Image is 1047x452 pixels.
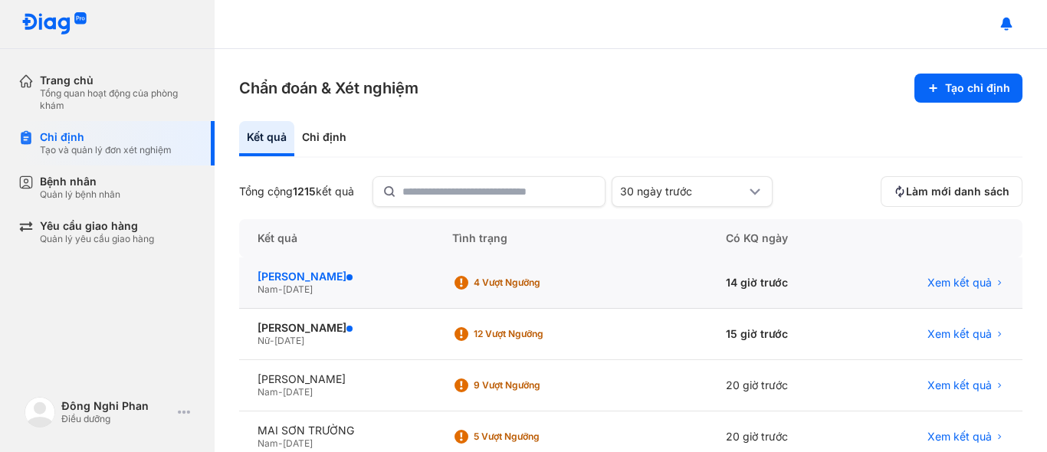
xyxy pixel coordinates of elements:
span: Nam [258,386,278,398]
div: Đông Nghi Phan [61,399,172,413]
div: Bệnh nhân [40,175,120,188]
div: Có KQ ngày [707,219,856,257]
div: Tình trạng [434,219,707,257]
span: Xem kết quả [927,276,992,290]
span: Xem kết quả [927,430,992,444]
div: Tổng quan hoạt động của phòng khám [40,87,196,112]
button: Làm mới danh sách [881,176,1022,207]
div: Điều dưỡng [61,413,172,425]
div: Kết quả [239,219,434,257]
span: [DATE] [274,335,304,346]
span: [DATE] [283,283,313,295]
span: Nam [258,437,278,449]
div: Quản lý bệnh nhân [40,188,120,201]
span: - [278,437,283,449]
div: Tổng cộng kết quả [239,185,354,198]
div: 20 giờ trước [707,360,856,411]
span: - [278,386,283,398]
div: 5 Vượt ngưỡng [474,431,596,443]
div: 14 giờ trước [707,257,856,309]
div: 15 giờ trước [707,309,856,360]
img: logo [21,12,87,36]
div: Quản lý yêu cầu giao hàng [40,233,154,245]
button: Tạo chỉ định [914,74,1022,103]
span: [DATE] [283,386,313,398]
span: Xem kết quả [927,327,992,341]
div: Chỉ định [294,121,354,156]
div: [PERSON_NAME] [258,321,415,335]
div: 12 Vượt ngưỡng [474,328,596,340]
span: Làm mới danh sách [906,185,1009,198]
div: Trang chủ [40,74,196,87]
img: logo [25,397,55,427]
span: 1215 [293,185,316,198]
div: [PERSON_NAME] [258,372,415,386]
div: 30 ngày trước [620,185,746,198]
span: Nữ [258,335,270,346]
div: Chỉ định [40,130,172,144]
span: [DATE] [283,437,313,449]
div: 4 Vượt ngưỡng [474,277,596,289]
div: Kết quả [239,121,294,156]
h3: Chẩn đoán & Xét nghiệm [239,77,418,99]
div: Tạo và quản lý đơn xét nghiệm [40,144,172,156]
span: Nam [258,283,278,295]
div: 9 Vượt ngưỡng [474,379,596,391]
span: - [270,335,274,346]
div: MAI SƠN TRƯỜNG [258,424,415,437]
span: Xem kết quả [927,378,992,392]
div: Yêu cầu giao hàng [40,219,154,233]
div: [PERSON_NAME] [258,270,415,283]
span: - [278,283,283,295]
